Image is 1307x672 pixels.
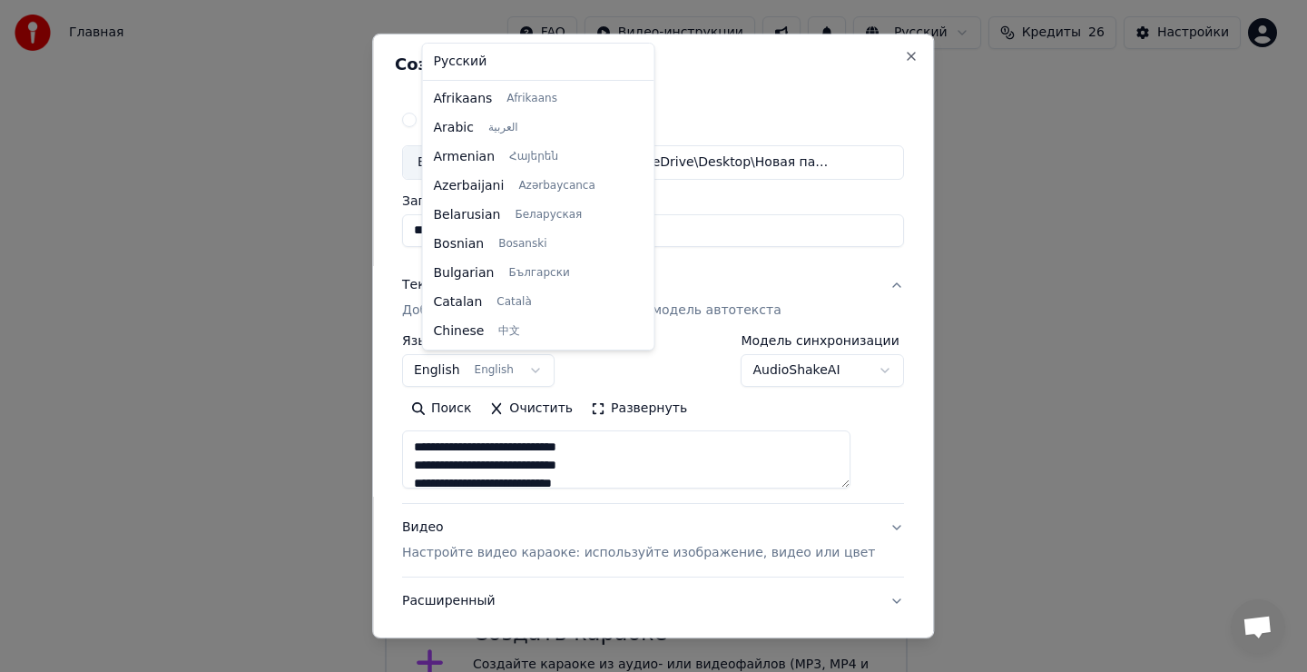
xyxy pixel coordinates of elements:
[434,90,493,108] span: Afrikaans
[518,179,595,193] span: Azərbaycanca
[434,322,485,341] span: Chinese
[434,119,474,137] span: Arabic
[496,295,531,310] span: Català
[434,53,487,71] span: Русский
[434,148,496,166] span: Armenian
[434,206,501,224] span: Belarusian
[515,208,582,222] span: Беларуская
[498,324,520,339] span: 中文
[434,293,483,311] span: Catalan
[498,237,546,252] span: Bosanski
[488,121,518,135] span: العربية
[434,177,505,195] span: Azerbaijani
[506,92,557,106] span: Afrikaans
[434,264,495,282] span: Bulgarian
[508,266,569,281] span: Български
[509,150,558,164] span: Հայերեն
[434,235,485,253] span: Bosnian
